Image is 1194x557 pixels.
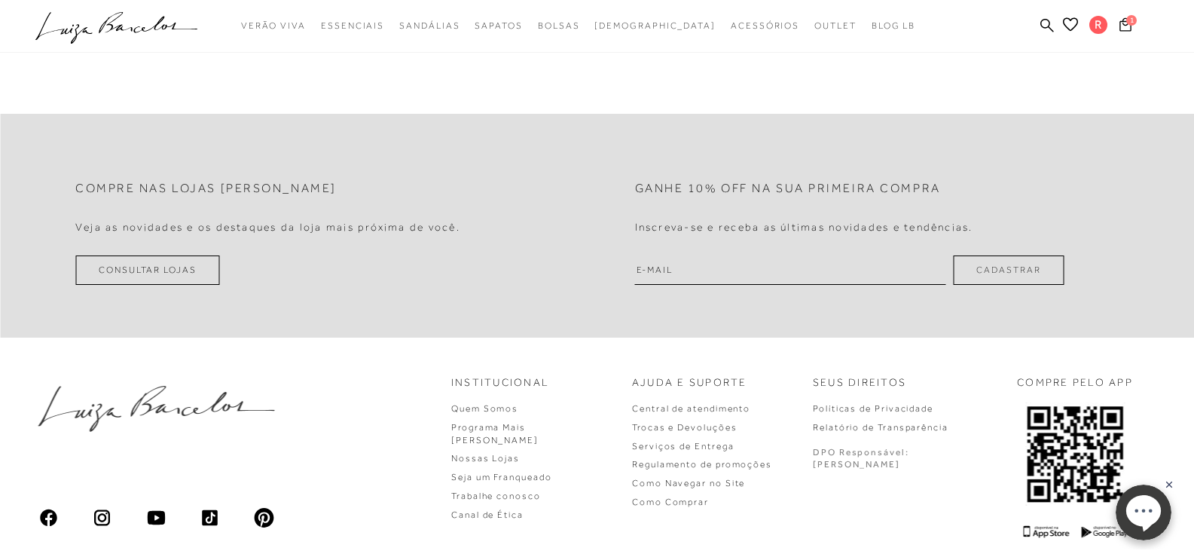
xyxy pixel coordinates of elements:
[75,221,460,234] h4: Veja as novidades e os destaques da loja mais próxima de você.
[632,497,709,507] a: Como Comprar
[451,472,552,482] a: Seja um Franqueado
[475,20,522,31] span: Sapatos
[635,221,973,234] h4: Inscreva-se e receba as últimas novidades e tendências.
[241,12,306,40] a: categoryNavScreenReaderText
[92,507,113,528] img: instagram_material_outline
[451,375,549,390] p: Institucional
[38,386,274,432] img: luiza-barcelos.png
[635,256,946,285] input: E-mail
[813,446,909,472] p: DPO Responsável: [PERSON_NAME]
[399,12,460,40] a: categoryNavScreenReaderText
[399,20,460,31] span: Sandálias
[632,441,734,451] a: Serviços de Entrega
[1115,17,1136,37] button: 1
[814,20,857,31] span: Outlet
[241,20,306,31] span: Verão Viva
[145,507,166,528] img: youtube_material_rounded
[451,453,520,464] a: Nossas Lojas
[538,20,580,31] span: Bolsas
[632,375,747,390] p: Ajuda e Suporte
[632,478,745,488] a: Como Navegar no Site
[594,20,716,31] span: [DEMOGRAPHIC_DATA]
[1126,15,1137,26] span: 1
[731,12,799,40] a: categoryNavScreenReaderText
[1023,525,1069,538] img: App Store Logo
[813,403,933,414] a: Políticas de Privacidade
[953,256,1064,285] button: Cadastrar
[75,182,337,196] h2: Compre nas lojas [PERSON_NAME]
[538,12,580,40] a: categoryNavScreenReaderText
[872,12,915,40] a: BLOG LB
[38,507,59,528] img: facebook_ios_glyph
[1025,402,1125,506] img: QRCODE
[321,20,384,31] span: Essenciais
[1083,15,1115,38] button: R
[451,422,539,445] a: Programa Mais [PERSON_NAME]
[635,182,941,196] h2: Ganhe 10% off na sua primeira compra
[632,403,750,414] a: Central de atendimento
[451,491,541,501] a: Trabalhe conosco
[75,256,220,285] a: Consultar Lojas
[814,12,857,40] a: categoryNavScreenReaderText
[1017,375,1133,390] p: COMPRE PELO APP
[813,422,948,433] a: Relatório de Transparência
[632,422,737,433] a: Trocas e Devoluções
[451,403,518,414] a: Quem Somos
[872,20,915,31] span: BLOG LB
[1081,525,1127,538] img: Google Play Logo
[731,20,799,31] span: Acessórios
[813,375,906,390] p: Seus Direitos
[594,12,716,40] a: noSubCategoriesText
[253,507,274,528] img: pinterest_ios_filled
[1089,16,1107,34] span: R
[475,12,522,40] a: categoryNavScreenReaderText
[632,459,772,470] a: Regulamento de promoções
[451,510,524,520] a: Canal de Ética
[200,507,221,528] img: tiktok
[321,12,384,40] a: categoryNavScreenReaderText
